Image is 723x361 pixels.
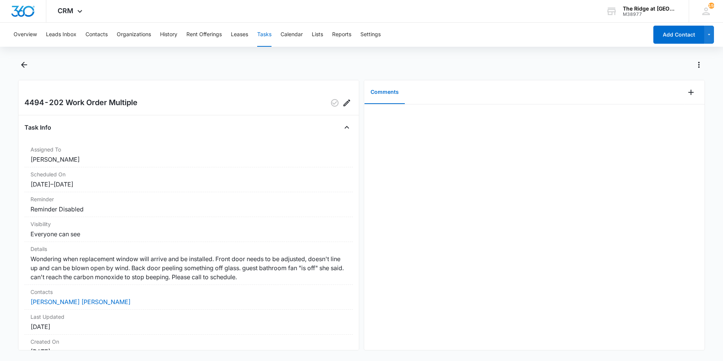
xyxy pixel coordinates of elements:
[312,23,323,47] button: Lists
[623,6,678,12] div: account name
[231,23,248,47] button: Leases
[693,59,705,71] button: Actions
[31,205,347,214] dd: Reminder Disabled
[31,220,347,228] dt: Visibility
[117,23,151,47] button: Organizations
[257,23,272,47] button: Tasks
[31,229,347,239] dd: Everyone can see
[24,310,353,335] div: Last Updated[DATE]
[24,97,137,109] h2: 4494-202 Work Order Multiple
[31,170,347,178] dt: Scheduled On
[31,298,131,306] a: [PERSON_NAME] [PERSON_NAME]
[31,245,347,253] dt: Details
[18,59,30,71] button: Back
[31,155,347,164] dd: [PERSON_NAME]
[46,23,76,47] button: Leads Inbox
[685,86,697,98] button: Add Comment
[31,254,347,281] dd: Wondering when replacement window will arrive and be installed. Front door needs to be adjusted, ...
[341,97,353,109] button: Edit
[31,347,347,356] dd: [DATE]
[31,313,347,321] dt: Last Updated
[24,285,353,310] div: Contacts[PERSON_NAME] [PERSON_NAME]
[360,23,381,47] button: Settings
[186,23,222,47] button: Rent Offerings
[365,81,405,104] button: Comments
[623,12,678,17] div: account id
[24,123,51,132] h4: Task Info
[24,242,353,285] div: DetailsWondering when replacement window will arrive and be installed. Front door needs to be adj...
[332,23,351,47] button: Reports
[31,288,347,296] dt: Contacts
[708,3,714,9] span: 150
[31,145,347,153] dt: Assigned To
[31,322,347,331] dd: [DATE]
[341,121,353,133] button: Close
[31,195,347,203] dt: Reminder
[653,26,704,44] button: Add Contact
[24,192,353,217] div: ReminderReminder Disabled
[24,217,353,242] div: VisibilityEveryone can see
[31,338,347,346] dt: Created On
[24,167,353,192] div: Scheduled On[DATE]–[DATE]
[708,3,714,9] div: notifications count
[281,23,303,47] button: Calendar
[58,7,73,15] span: CRM
[85,23,108,47] button: Contacts
[160,23,177,47] button: History
[24,335,353,359] div: Created On[DATE]
[14,23,37,47] button: Overview
[24,142,353,167] div: Assigned To[PERSON_NAME]
[31,180,347,189] dd: [DATE] – [DATE]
